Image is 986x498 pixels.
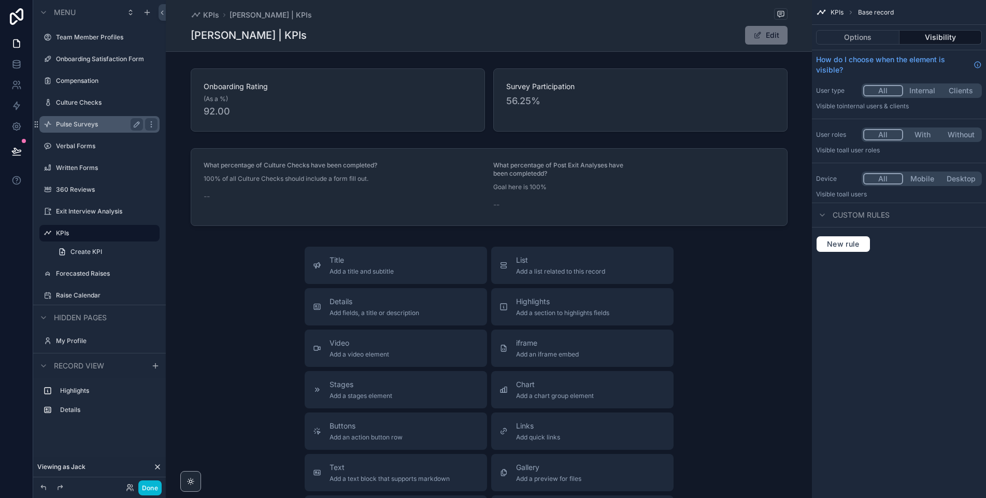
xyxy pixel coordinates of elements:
[823,239,864,249] span: New rule
[52,244,160,260] a: Create KPI
[816,175,858,183] label: Device
[816,190,982,198] p: Visible to
[903,173,942,184] button: Mobile
[56,98,158,107] label: Culture Checks
[941,85,980,96] button: Clients
[230,10,312,20] a: [PERSON_NAME] | KPIs
[60,387,155,395] label: Highlights
[831,8,844,17] span: KPIs
[56,186,158,194] label: 360 Reviews
[54,7,76,18] span: Menu
[56,55,158,63] label: Onboarding Satisfaction Form
[899,30,982,45] button: Visibility
[863,85,903,96] button: All
[816,146,982,154] p: Visible to
[138,480,162,495] button: Done
[56,142,158,150] label: Verbal Forms
[60,406,155,414] label: Details
[56,33,158,41] label: Team Member Profiles
[56,164,158,172] label: Written Forms
[816,236,870,252] button: New rule
[863,173,903,184] button: All
[816,131,858,139] label: User roles
[842,190,867,198] span: all users
[56,269,158,278] label: Forecasted Raises
[903,129,942,140] button: With
[842,146,880,154] span: All user roles
[816,54,982,75] a: How do I choose when the element is visible?
[191,28,307,42] h1: [PERSON_NAME] | KPIs
[191,10,219,20] a: KPIs
[858,8,894,17] span: Base record
[816,87,858,95] label: User type
[54,312,107,323] span: Hidden pages
[842,102,909,110] span: Internal users & clients
[941,129,980,140] button: Without
[745,26,788,45] button: Edit
[54,361,104,371] span: Record view
[816,54,969,75] span: How do I choose when the element is visible?
[56,207,158,216] label: Exit Interview Analysis
[70,248,102,256] span: Create KPI
[816,102,982,110] p: Visible to
[33,378,166,429] div: scrollable content
[37,463,85,471] span: Viewing as Jack
[903,85,942,96] button: Internal
[863,129,903,140] button: All
[56,291,158,300] label: Raise Calendar
[56,120,139,129] label: Pulse Surveys
[816,30,899,45] button: Options
[56,229,153,237] label: KPIs
[941,173,980,184] button: Desktop
[56,337,158,345] label: My Profile
[56,77,158,85] label: Compensation
[833,210,890,220] span: Custom rules
[203,10,219,20] span: KPIs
